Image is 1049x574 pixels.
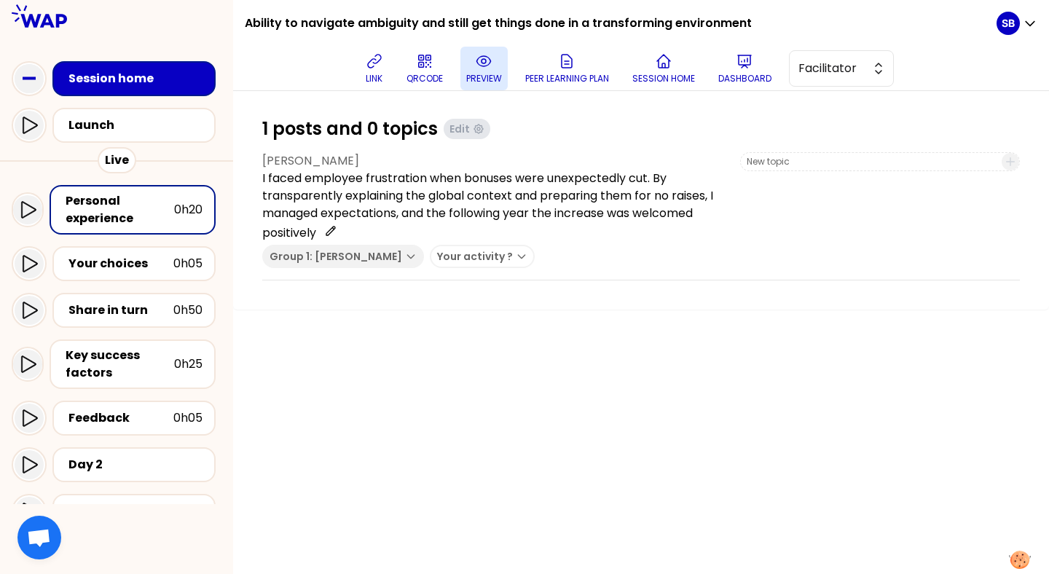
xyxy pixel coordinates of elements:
p: QRCODE [406,73,443,84]
div: Key success factors [66,347,174,382]
div: Feedback [68,409,173,427]
div: Launch [68,117,208,134]
div: Share in turn [68,302,173,319]
div: Day 2 [68,456,203,473]
button: link [360,47,389,90]
p: Peer learning plan [525,73,609,84]
div: Open chat [17,516,61,559]
button: Edit [444,119,490,139]
button: Group 1: [PERSON_NAME] [262,245,424,268]
p: link [366,73,382,84]
div: 0h05 [173,409,203,427]
div: 0h05 [173,255,203,272]
div: Session home [68,70,208,87]
button: Your activity ? [430,245,535,268]
p: preview [466,73,502,84]
button: Session home [626,47,701,90]
p: Session home [632,73,695,84]
p: Dashboard [718,73,771,84]
div: Your choices [68,255,173,272]
p: [PERSON_NAME] [262,152,728,170]
p: SB [1002,16,1015,31]
p: I faced employee frustration when bonuses were unexpectedly cut. By transparently explaining the ... [262,170,728,242]
div: Live [98,147,136,173]
div: Personal experience [66,192,174,227]
button: Facilitator [789,50,894,87]
div: Mindmap [68,503,173,520]
div: 0h50 [173,302,203,319]
input: New topic [747,156,993,168]
div: 0h20 [174,201,203,219]
button: SB [997,12,1037,35]
div: 0h05 [173,503,203,520]
div: 0h25 [174,355,203,373]
button: Dashboard [712,47,777,90]
button: QRCODE [401,47,449,90]
span: Facilitator [798,60,864,77]
button: preview [460,47,508,90]
button: Peer learning plan [519,47,615,90]
h1: 1 posts and 0 topics [262,117,438,141]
